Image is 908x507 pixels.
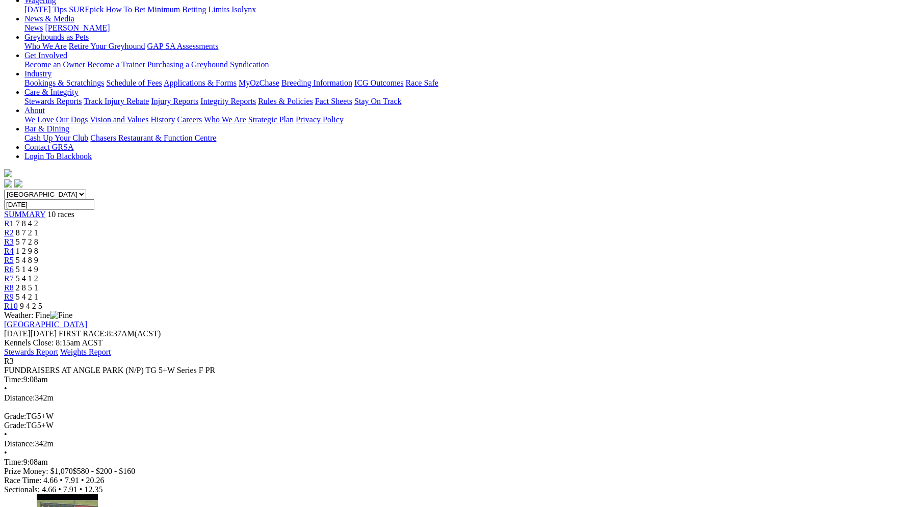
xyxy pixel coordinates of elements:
[4,237,14,246] span: R3
[4,265,14,274] span: R6
[164,78,237,87] a: Applications & Forms
[4,302,18,310] a: R10
[24,5,904,14] div: Wagering
[4,485,40,494] span: Sectionals:
[24,143,73,151] a: Contact GRSA
[231,5,256,14] a: Isolynx
[4,210,45,219] a: SUMMARY
[4,283,14,292] a: R8
[106,5,146,14] a: How To Bet
[4,311,72,319] span: Weather: Fine
[50,311,72,320] img: Fine
[239,78,279,87] a: MyOzChase
[84,485,102,494] span: 12.35
[296,115,344,124] a: Privacy Policy
[59,329,107,338] span: FIRST RACE:
[24,88,79,96] a: Care & Integrity
[4,329,57,338] span: [DATE]
[147,5,229,14] a: Minimum Betting Limits
[16,247,38,255] span: 1 2 9 8
[81,476,84,485] span: •
[16,292,38,301] span: 5 4 2 1
[315,97,352,105] a: Fact Sheets
[24,42,904,51] div: Greyhounds as Pets
[4,375,904,384] div: 9:08am
[4,412,904,421] div: TG5+W
[60,348,111,356] a: Weights Report
[4,366,904,375] div: FUNDRAISERS AT ANGLE PARK (N/P) TG 5+W Series F PR
[230,60,269,69] a: Syndication
[4,393,35,402] span: Distance:
[147,42,219,50] a: GAP SA Assessments
[4,430,7,439] span: •
[47,210,74,219] span: 10 races
[200,97,256,105] a: Integrity Reports
[69,5,103,14] a: SUREpick
[84,97,149,105] a: Track Injury Rebate
[4,169,12,177] img: logo-grsa-white.png
[4,439,35,448] span: Distance:
[24,78,904,88] div: Industry
[4,384,7,393] span: •
[42,485,56,494] span: 4.66
[4,421,27,430] span: Grade:
[4,274,14,283] a: R7
[24,60,85,69] a: Become an Owner
[281,78,352,87] a: Breeding Information
[24,115,88,124] a: We Love Our Dogs
[24,97,82,105] a: Stewards Reports
[4,421,904,430] div: TG5+W
[24,51,67,60] a: Get Involved
[4,348,58,356] a: Stewards Report
[24,23,43,32] a: News
[354,78,403,87] a: ICG Outcomes
[248,115,294,124] a: Strategic Plan
[4,393,904,403] div: 342m
[24,33,89,41] a: Greyhounds as Pets
[4,412,27,420] span: Grade:
[354,97,401,105] a: Stay On Track
[24,60,904,69] div: Get Involved
[4,247,14,255] a: R4
[59,329,161,338] span: 8:37AM(ACST)
[258,97,313,105] a: Rules & Policies
[24,134,88,142] a: Cash Up Your Club
[24,97,904,106] div: Care & Integrity
[60,476,63,485] span: •
[20,302,42,310] span: 9 4 2 5
[4,329,31,338] span: [DATE]
[45,23,110,32] a: [PERSON_NAME]
[151,97,198,105] a: Injury Reports
[90,134,216,142] a: Chasers Restaurant & Function Centre
[24,115,904,124] div: About
[4,219,14,228] a: R1
[86,476,105,485] span: 20.26
[58,485,61,494] span: •
[4,292,14,301] a: R9
[65,476,79,485] span: 7.91
[87,60,145,69] a: Become a Trainer
[24,14,74,23] a: News & Media
[106,78,162,87] a: Schedule of Fees
[4,256,14,264] a: R5
[4,467,904,476] div: Prize Money: $1,070
[73,467,136,475] span: $580 - $200 - $160
[24,23,904,33] div: News & Media
[16,265,38,274] span: 5 1 4 9
[43,476,58,485] span: 4.66
[24,5,67,14] a: [DATE] Tips
[147,60,228,69] a: Purchasing a Greyhound
[80,485,83,494] span: •
[14,179,22,188] img: twitter.svg
[4,228,14,237] a: R2
[24,124,69,133] a: Bar & Dining
[4,439,904,448] div: 342m
[24,152,92,161] a: Login To Blackbook
[24,42,67,50] a: Who We Are
[16,274,38,283] span: 5 4 1 2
